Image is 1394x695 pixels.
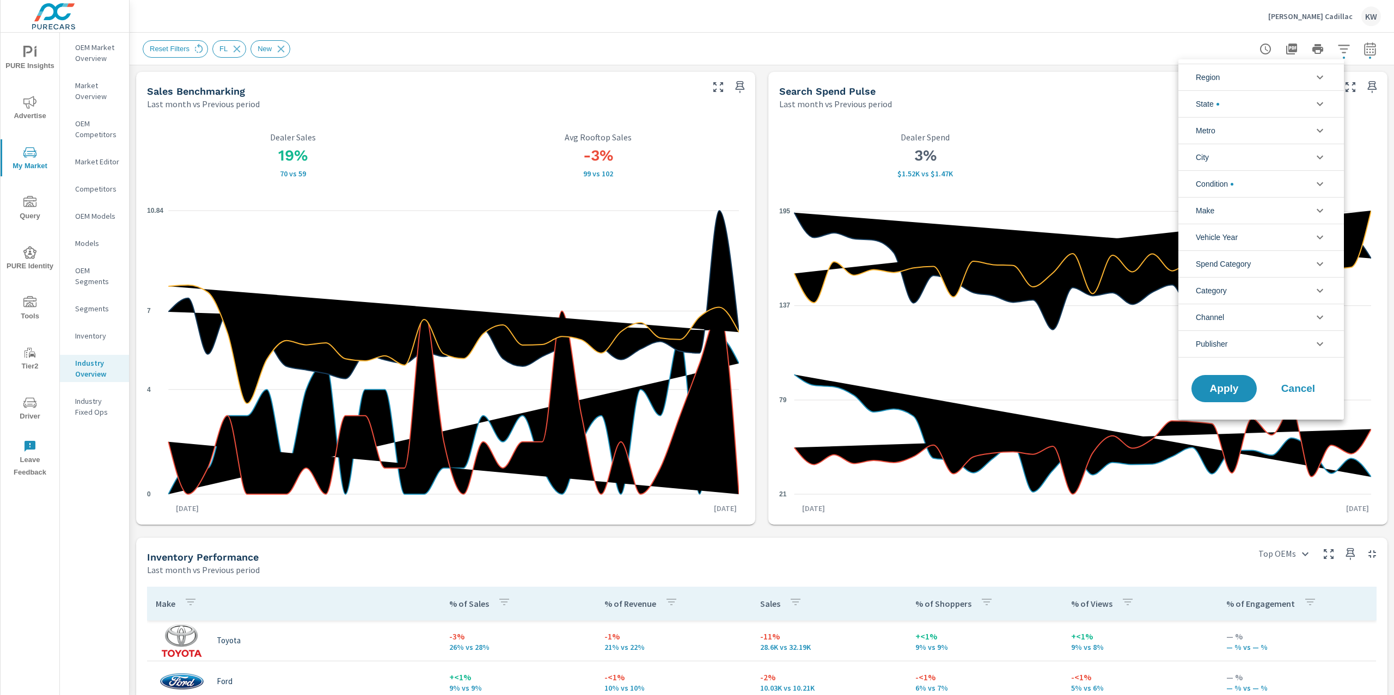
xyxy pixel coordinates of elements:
span: State [1196,91,1219,117]
span: Condition [1196,171,1233,197]
span: Category [1196,278,1227,304]
span: Vehicle Year [1196,224,1238,250]
span: Region [1196,64,1220,90]
span: Spend Category [1196,251,1251,277]
button: Apply [1191,375,1257,402]
ul: filter options [1178,59,1344,362]
span: Publisher [1196,331,1227,357]
span: Channel [1196,304,1224,330]
span: Metro [1196,118,1215,144]
button: Cancel [1265,375,1331,402]
span: Make [1196,198,1214,224]
span: Apply [1202,384,1246,393]
span: City [1196,144,1209,170]
span: Cancel [1276,384,1320,393]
